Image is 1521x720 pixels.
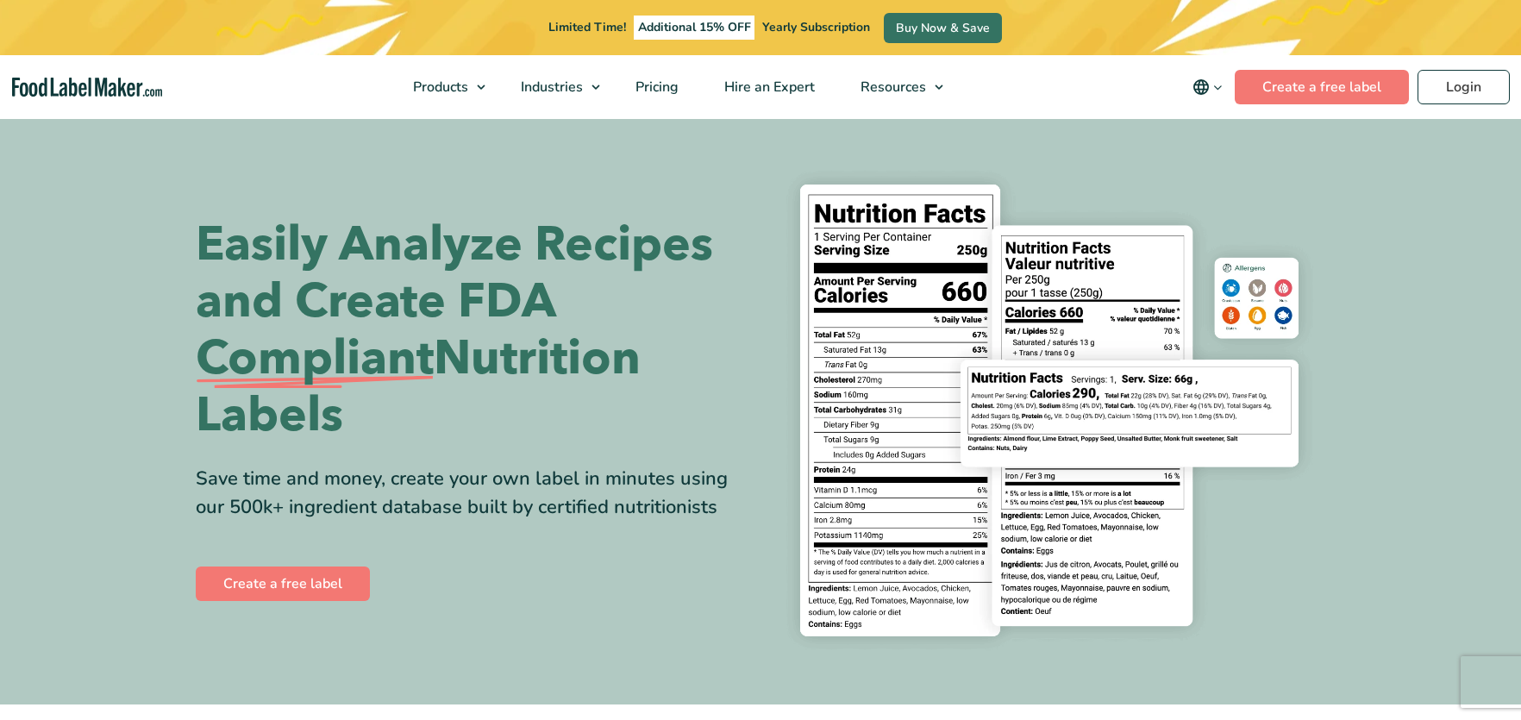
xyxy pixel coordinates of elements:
a: Login [1418,70,1510,104]
span: Products [408,78,470,97]
h1: Easily Analyze Recipes and Create FDA Nutrition Labels [196,216,748,444]
a: Industries [498,55,609,119]
a: Buy Now & Save [884,13,1002,43]
span: Pricing [630,78,680,97]
span: Hire an Expert [719,78,817,97]
span: Industries [516,78,585,97]
a: Resources [838,55,952,119]
div: Save time and money, create your own label in minutes using our 500k+ ingredient database built b... [196,465,748,522]
span: Additional 15% OFF [634,16,755,40]
span: Compliant [196,330,434,387]
span: Limited Time! [548,19,626,35]
span: Yearly Subscription [762,19,870,35]
a: Products [391,55,494,119]
a: Create a free label [1235,70,1409,104]
span: Resources [855,78,928,97]
a: Create a free label [196,567,370,601]
a: Hire an Expert [702,55,834,119]
a: Pricing [613,55,698,119]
